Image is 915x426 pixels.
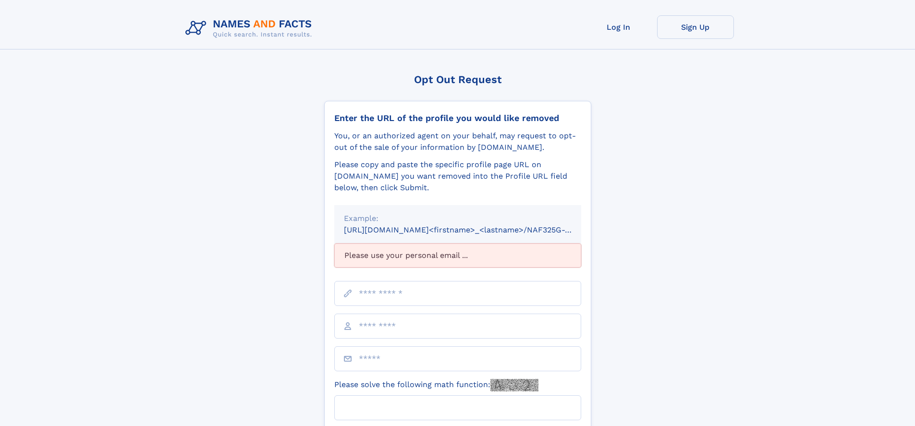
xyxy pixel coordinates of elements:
div: You, or an authorized agent on your behalf, may request to opt-out of the sale of your informatio... [334,130,581,153]
a: Log In [580,15,657,39]
img: Logo Names and Facts [182,15,320,41]
div: Please use your personal email ... [334,243,581,268]
small: [URL][DOMAIN_NAME]<firstname>_<lastname>/NAF325G-xxxxxxxx [344,225,599,234]
div: Example: [344,213,572,224]
div: Opt Out Request [324,73,591,85]
label: Please solve the following math function: [334,379,538,391]
div: Enter the URL of the profile you would like removed [334,113,581,123]
div: Please copy and paste the specific profile page URL on [DOMAIN_NAME] you want removed into the Pr... [334,159,581,194]
a: Sign Up [657,15,734,39]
